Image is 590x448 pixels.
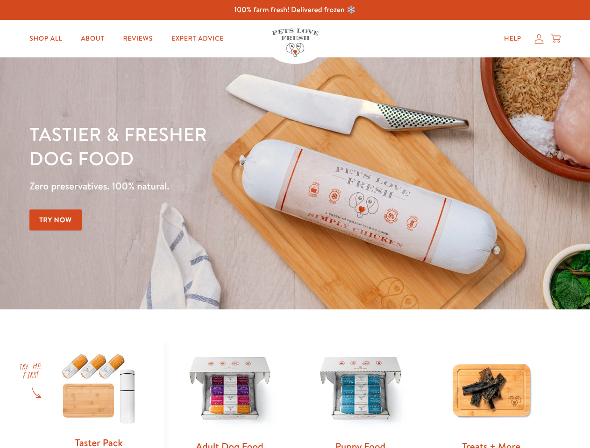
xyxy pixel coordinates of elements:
a: Shop All [22,29,70,48]
h1: Tastier & fresher dog food [29,122,384,170]
a: About [73,29,112,48]
a: Try Now [29,210,82,231]
p: Zero preservatives. 100% natural. [29,178,384,195]
a: Expert Advice [164,29,231,48]
img: Pets Love Fresh [272,28,319,57]
a: Reviews [115,29,160,48]
a: Help [497,29,529,48]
